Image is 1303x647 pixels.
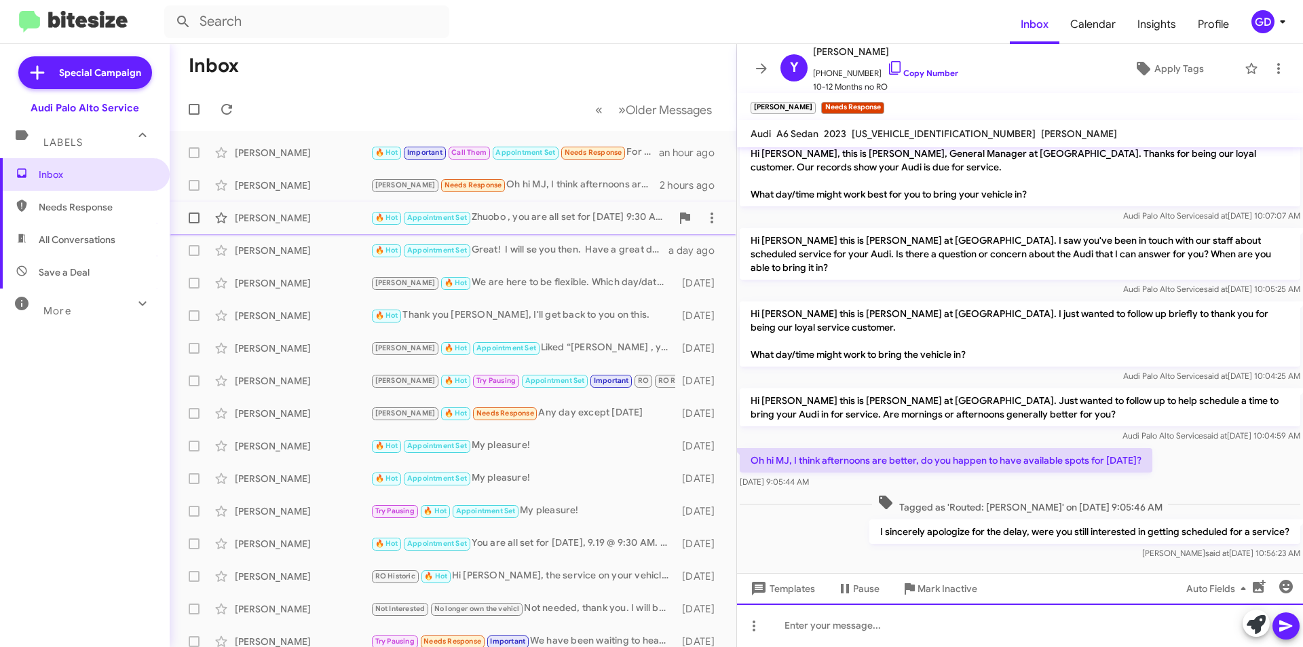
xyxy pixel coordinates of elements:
[423,637,481,646] span: Needs Response
[235,146,371,160] div: [PERSON_NAME]
[375,604,426,613] span: Not Interested
[675,309,725,322] div: [DATE]
[371,177,660,193] div: Oh hi MJ, I think afternoons are better, do you happen to have available spots for [DATE]?
[918,576,977,601] span: Mark Inactive
[751,128,771,140] span: Audi
[407,539,467,548] span: Appointment Set
[445,181,502,189] span: Needs Response
[235,341,371,355] div: [PERSON_NAME]
[587,96,611,124] button: Previous
[675,341,725,355] div: [DATE]
[375,311,398,320] span: 🔥 Hot
[626,103,712,117] span: Older Messages
[1175,576,1262,601] button: Auto Fields
[407,246,467,255] span: Appointment Set
[371,438,675,454] div: My pleasure!
[1204,210,1228,221] span: said at
[476,409,534,418] span: Needs Response
[375,278,436,287] span: [PERSON_NAME]
[1186,576,1251,601] span: Auto Fields
[1127,5,1187,44] a: Insights
[43,305,71,317] span: More
[445,278,468,287] span: 🔥 Hot
[740,301,1300,367] p: Hi [PERSON_NAME] this is [PERSON_NAME] at [GEOGRAPHIC_DATA]. I just wanted to follow up briefly t...
[235,179,371,192] div: [PERSON_NAME]
[375,572,415,580] span: RO Historic
[869,519,1300,544] p: I sincerely apologize for the delay, were you still interested in getting scheduled for a service?
[1123,371,1300,381] span: Audi Palo Alto Service [DATE] 10:04:25 AM
[638,376,649,385] span: RO
[610,96,720,124] button: Next
[371,242,668,258] div: Great! I will se you then. Have a great day!
[235,537,371,551] div: [PERSON_NAME]
[1240,10,1288,33] button: GD
[1123,210,1300,221] span: Audi Palo Alto Service [DATE] 10:07:07 AM
[39,168,154,181] span: Inbox
[375,441,398,450] span: 🔥 Hot
[1099,56,1238,81] button: Apply Tags
[675,439,725,453] div: [DATE]
[39,233,115,246] span: All Conversations
[1187,5,1240,44] span: Profile
[451,148,487,157] span: Call Them
[375,409,436,418] span: [PERSON_NAME]
[675,276,725,290] div: [DATE]
[235,570,371,583] div: [PERSON_NAME]
[675,602,725,616] div: [DATE]
[1010,5,1059,44] span: Inbox
[164,5,449,38] input: Search
[59,66,141,79] span: Special Campaign
[675,537,725,551] div: [DATE]
[375,246,398,255] span: 🔥 Hot
[235,309,371,322] div: [PERSON_NAME]
[445,344,468,352] span: 🔥 Hot
[740,388,1300,426] p: Hi [PERSON_NAME] this is [PERSON_NAME] at [GEOGRAPHIC_DATA]. Just wanted to follow up to help sch...
[1154,56,1204,81] span: Apply Tags
[675,504,725,518] div: [DATE]
[588,96,720,124] nav: Page navigation example
[675,407,725,420] div: [DATE]
[1059,5,1127,44] a: Calendar
[371,340,675,356] div: Liked “[PERSON_NAME] , you are all set for [DATE] 9:30 AM. We will see you then and hope you have...
[495,148,555,157] span: Appointment Set
[434,604,520,613] span: No longer own the vehicl
[39,200,154,214] span: Needs Response
[371,373,675,388] div: Be there in a few minutes
[826,576,890,601] button: Pause
[375,213,398,222] span: 🔥 Hot
[375,181,436,189] span: [PERSON_NAME]
[235,244,371,257] div: [PERSON_NAME]
[235,602,371,616] div: [PERSON_NAME]
[813,60,958,80] span: [PHONE_NUMBER]
[525,376,585,385] span: Appointment Set
[189,55,239,77] h1: Inbox
[1041,128,1117,140] span: [PERSON_NAME]
[18,56,152,89] a: Special Campaign
[1122,430,1300,441] span: Audi Palo Alto Service [DATE] 10:04:59 AM
[658,376,711,385] span: RO Responded
[1204,284,1228,294] span: said at
[371,601,675,616] div: Not needed, thank you. I will be selling this car.
[39,265,90,279] span: Save a Deal
[31,101,139,115] div: Audi Palo Alto Service
[445,376,468,385] span: 🔥 Hot
[445,409,468,418] span: 🔥 Hot
[872,494,1168,514] span: Tagged as 'Routed: [PERSON_NAME]' on [DATE] 9:05:46 AM
[1251,10,1274,33] div: GD
[490,637,525,646] span: Important
[751,102,816,114] small: [PERSON_NAME]
[675,472,725,485] div: [DATE]
[476,376,516,385] span: Try Pausing
[407,474,467,483] span: Appointment Set
[371,275,675,291] div: We are here to be flexible. Which day/date and time works best for you?
[675,374,725,388] div: [DATE]
[371,145,659,160] div: For the 60K servicing. I will probably get that done by a non-dealership mechanic and reach back ...
[824,128,846,140] span: 2023
[371,210,671,225] div: Zhuobo , you are all set for [DATE] 9:30 AM. We will see you then and hope you have a wonderful day!
[740,448,1152,473] p: Oh hi MJ, I think afternoons are better, do you happen to have available spots for [DATE]?
[853,576,880,601] span: Pause
[668,244,725,257] div: a day ago
[375,344,436,352] span: [PERSON_NAME]
[375,148,398,157] span: 🔥 Hot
